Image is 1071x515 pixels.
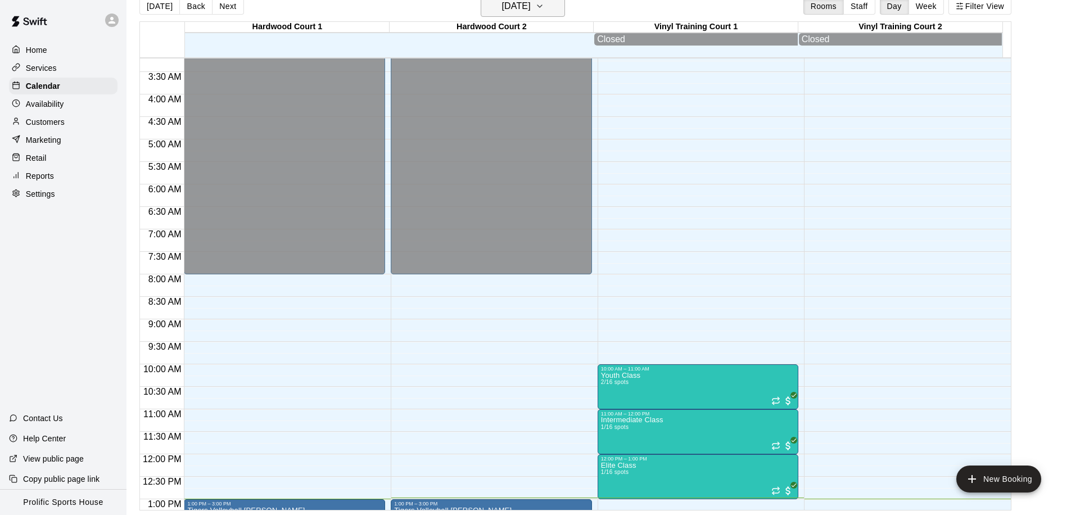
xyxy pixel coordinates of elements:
[146,94,184,104] span: 4:00 AM
[598,364,799,409] div: 10:00 AM – 11:00 AM: Youth Class
[146,184,184,194] span: 6:00 AM
[26,116,65,128] p: Customers
[26,134,61,146] p: Marketing
[146,274,184,284] span: 8:00 AM
[23,413,63,424] p: Contact Us
[146,297,184,306] span: 8:30 AM
[141,432,184,441] span: 11:30 AM
[771,396,780,405] span: Recurring event
[26,62,57,74] p: Services
[185,22,389,33] div: Hardwood Court 1
[9,150,118,166] a: Retail
[601,366,796,372] div: 10:00 AM – 11:00 AM
[141,387,184,396] span: 10:30 AM
[187,501,382,507] div: 1:00 PM – 3:00 PM
[9,96,118,112] a: Availability
[146,117,184,127] span: 4:30 AM
[783,395,794,406] span: All customers have paid
[598,409,799,454] div: 11:00 AM – 12:00 PM: Intermediate Class
[597,34,794,44] div: Closed
[26,98,64,110] p: Availability
[145,499,184,509] span: 1:00 PM
[9,186,118,202] a: Settings
[783,440,794,451] span: All customers have paid
[390,22,594,33] div: Hardwood Court 2
[26,80,60,92] p: Calendar
[9,168,118,184] a: Reports
[141,364,184,374] span: 10:00 AM
[783,485,794,496] span: All customers have paid
[9,60,118,76] a: Services
[771,486,780,495] span: Recurring event
[798,22,1002,33] div: Vinyl Training Court 2
[146,207,184,216] span: 6:30 AM
[146,319,184,329] span: 9:00 AM
[23,453,84,464] p: View public page
[141,409,184,419] span: 11:00 AM
[26,170,54,182] p: Reports
[9,42,118,58] a: Home
[26,188,55,200] p: Settings
[23,473,100,485] p: Copy public page link
[146,229,184,239] span: 7:00 AM
[601,469,629,475] span: 1/16 spots filled
[146,139,184,149] span: 5:00 AM
[140,454,184,464] span: 12:00 PM
[146,162,184,171] span: 5:30 AM
[9,78,118,94] a: Calendar
[601,379,629,385] span: 2/16 spots filled
[26,44,47,56] p: Home
[9,132,118,148] a: Marketing
[146,252,184,261] span: 7:30 AM
[594,22,798,33] div: Vinyl Training Court 1
[23,496,103,508] p: Prolific Sports House
[140,477,184,486] span: 12:30 PM
[146,342,184,351] span: 9:30 AM
[23,433,66,444] p: Help Center
[598,454,799,499] div: 12:00 PM – 1:00 PM: Elite Class
[956,466,1041,493] button: add
[9,114,118,130] a: Customers
[146,72,184,82] span: 3:30 AM
[802,34,999,44] div: Closed
[601,456,796,462] div: 12:00 PM – 1:00 PM
[771,441,780,450] span: Recurring event
[601,424,629,430] span: 1/16 spots filled
[26,152,47,164] p: Retail
[601,411,796,417] div: 11:00 AM – 12:00 PM
[394,501,589,507] div: 1:00 PM – 3:00 PM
